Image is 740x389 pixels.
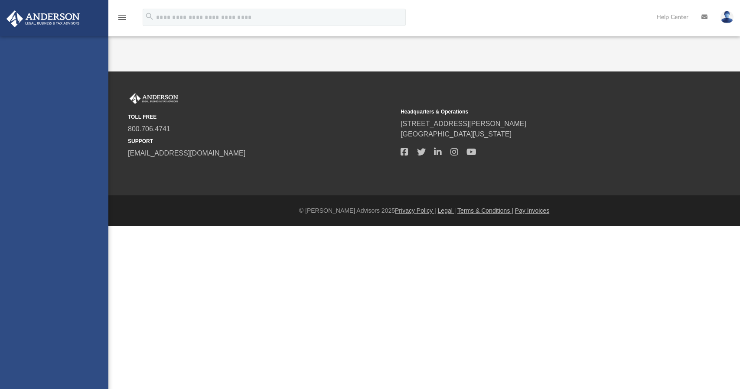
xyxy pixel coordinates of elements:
[401,130,512,138] a: [GEOGRAPHIC_DATA][US_STATE]
[515,207,549,214] a: Pay Invoices
[128,113,394,121] small: TOLL FREE
[401,120,526,127] a: [STREET_ADDRESS][PERSON_NAME]
[117,12,127,23] i: menu
[401,108,667,116] small: Headquarters & Operations
[128,137,394,145] small: SUPPORT
[128,93,180,104] img: Anderson Advisors Platinum Portal
[720,11,733,23] img: User Pic
[4,10,82,27] img: Anderson Advisors Platinum Portal
[108,206,740,215] div: © [PERSON_NAME] Advisors 2025
[145,12,154,21] i: search
[457,207,513,214] a: Terms & Conditions |
[117,16,127,23] a: menu
[438,207,456,214] a: Legal |
[395,207,436,214] a: Privacy Policy |
[128,125,170,133] a: 800.706.4741
[128,149,245,157] a: [EMAIL_ADDRESS][DOMAIN_NAME]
